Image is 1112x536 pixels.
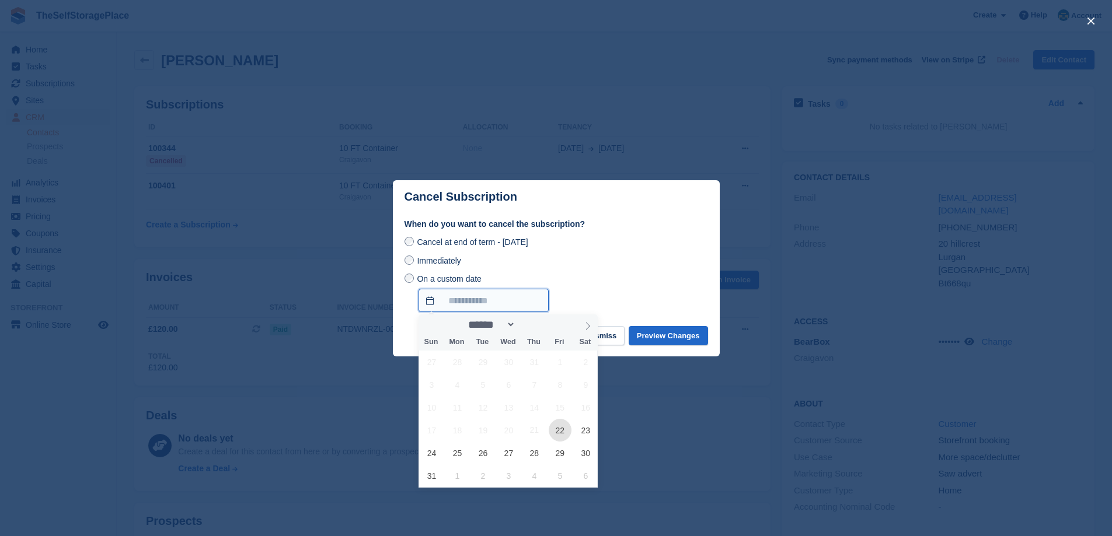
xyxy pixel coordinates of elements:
[523,373,546,396] span: August 7, 2025
[549,442,571,464] span: August 29, 2025
[549,373,571,396] span: August 8, 2025
[446,419,469,442] span: August 18, 2025
[497,464,520,487] span: September 3, 2025
[574,442,597,464] span: August 30, 2025
[417,256,461,265] span: Immediately
[417,237,528,247] span: Cancel at end of term - [DATE]
[420,442,443,464] span: August 24, 2025
[574,373,597,396] span: August 9, 2025
[523,351,546,373] span: July 31, 2025
[497,419,520,442] span: August 20, 2025
[405,190,517,204] p: Cancel Subscription
[523,442,546,464] span: August 28, 2025
[495,338,521,346] span: Wed
[549,396,571,419] span: August 15, 2025
[1082,12,1100,30] button: close
[497,442,520,464] span: August 27, 2025
[549,464,571,487] span: September 5, 2025
[419,289,549,312] input: On a custom date
[444,338,469,346] span: Mon
[472,419,494,442] span: August 19, 2025
[546,338,572,346] span: Fri
[446,464,469,487] span: September 1, 2025
[521,338,546,346] span: Thu
[446,396,469,419] span: August 11, 2025
[420,396,443,419] span: August 10, 2025
[472,351,494,373] span: July 29, 2025
[464,318,515,331] select: Month
[472,373,494,396] span: August 5, 2025
[405,274,414,283] input: On a custom date
[549,351,571,373] span: August 1, 2025
[574,396,597,419] span: August 16, 2025
[523,396,546,419] span: August 14, 2025
[446,442,469,464] span: August 25, 2025
[405,218,708,230] label: When do you want to cancel the subscription?
[420,419,443,442] span: August 17, 2025
[420,373,443,396] span: August 3, 2025
[420,351,443,373] span: July 27, 2025
[417,274,482,283] span: On a custom date
[405,255,414,265] input: Immediately
[515,318,552,331] input: Year
[419,338,444,346] span: Sun
[579,326,625,345] button: Dismiss
[549,419,571,442] span: August 22, 2025
[469,338,495,346] span: Tue
[420,464,443,487] span: August 31, 2025
[472,464,494,487] span: September 2, 2025
[574,351,597,373] span: August 2, 2025
[405,237,414,246] input: Cancel at end of term - [DATE]
[446,351,469,373] span: July 28, 2025
[472,442,494,464] span: August 26, 2025
[574,419,597,442] span: August 23, 2025
[523,464,546,487] span: September 4, 2025
[572,338,598,346] span: Sat
[497,373,520,396] span: August 6, 2025
[497,351,520,373] span: July 30, 2025
[497,396,520,419] span: August 13, 2025
[472,396,494,419] span: August 12, 2025
[629,326,708,345] button: Preview Changes
[574,464,597,487] span: September 6, 2025
[446,373,469,396] span: August 4, 2025
[523,419,546,442] span: August 21, 2025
